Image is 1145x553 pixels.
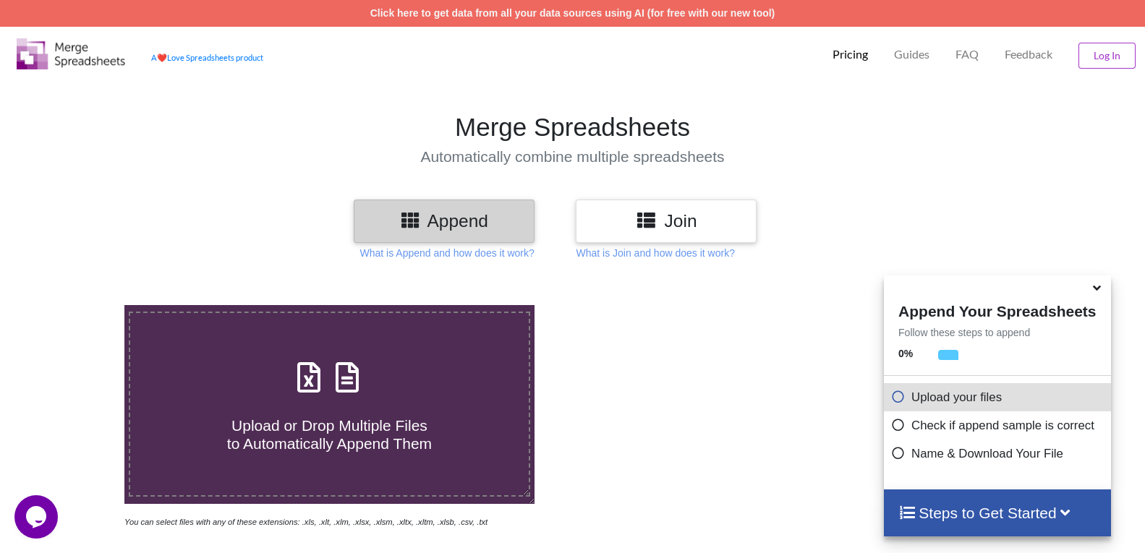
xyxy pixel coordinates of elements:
[884,299,1110,320] h4: Append Your Spreadsheets
[891,388,1107,406] p: Upload your files
[157,53,167,62] span: heart
[227,417,432,452] span: Upload or Drop Multiple Files to Automatically Append Them
[891,416,1107,434] p: Check if append sample is correct
[360,246,535,260] p: What is Append and how does it work?
[1005,48,1052,60] span: Feedback
[898,504,1096,522] h4: Steps to Get Started
[14,495,61,539] iframe: chat widget
[833,47,868,62] p: Pricing
[151,53,263,62] a: AheartLove Spreadsheets product
[894,47,929,62] p: Guides
[576,246,734,260] p: What is Join and how does it work?
[370,7,775,19] a: Click here to get data from all your data sources using AI (for free with our new tool)
[17,38,125,69] img: Logo.png
[891,445,1107,463] p: Name & Download Your File
[884,325,1110,340] p: Follow these steps to append
[898,348,913,359] b: 0 %
[587,210,746,231] h3: Join
[124,518,488,526] i: You can select files with any of these extensions: .xls, .xlt, .xlm, .xlsx, .xlsm, .xltx, .xltm, ...
[1078,43,1136,69] button: Log In
[955,47,979,62] p: FAQ
[365,210,524,231] h3: Append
